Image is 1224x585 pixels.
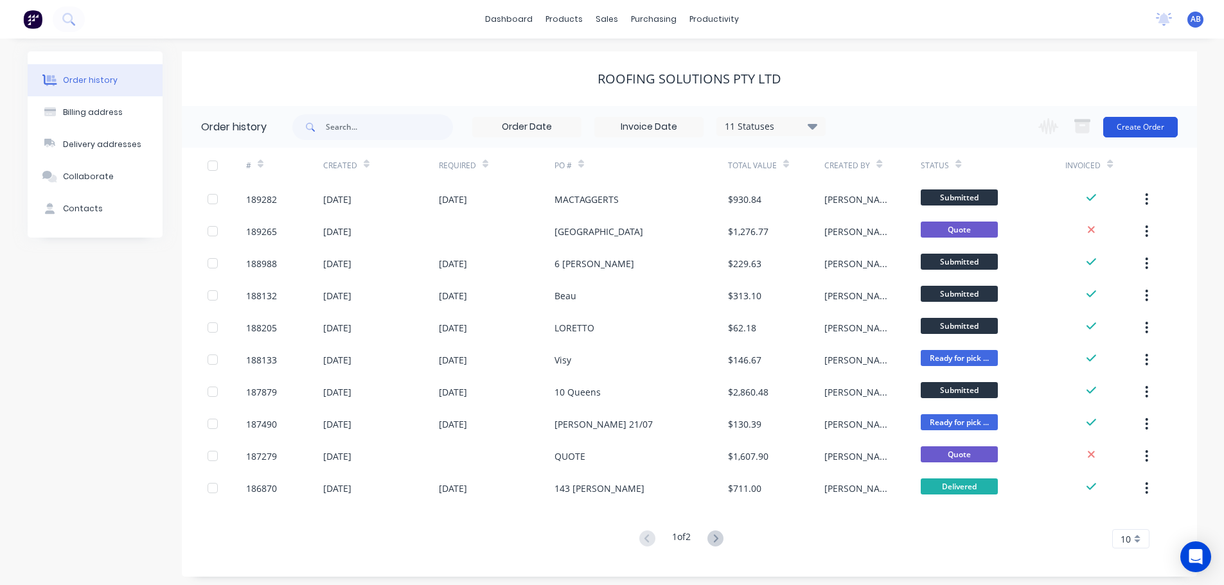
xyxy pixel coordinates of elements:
div: [DATE] [323,257,351,270]
div: 186870 [246,482,277,495]
div: $130.39 [728,417,761,431]
div: $1,276.77 [728,225,768,238]
div: 143 [PERSON_NAME] [554,482,644,495]
div: purchasing [625,10,683,29]
div: [PERSON_NAME] [824,450,895,463]
div: $930.84 [728,193,761,206]
div: Required [439,160,476,171]
div: [DATE] [439,482,467,495]
div: [GEOGRAPHIC_DATA] [554,225,643,238]
div: PO # [554,148,728,183]
div: Created By [824,160,870,171]
div: Roofing Solutions Pty Ltd [598,71,781,87]
div: MACTAGGERTS [554,193,619,206]
div: 6 [PERSON_NAME] [554,257,634,270]
div: # [246,148,323,183]
div: [DATE] [323,225,351,238]
div: [DATE] [439,385,467,399]
div: 1 of 2 [672,530,691,548]
div: [DATE] [323,321,351,335]
span: Submitted [921,189,998,205]
button: Billing address [28,96,163,128]
span: Submitted [921,318,998,334]
div: [DATE] [323,482,351,495]
div: Billing address [63,107,123,118]
div: LORETTO [554,321,594,335]
div: $711.00 [728,482,761,495]
div: Required [439,148,554,183]
div: sales [589,10,625,29]
span: Submitted [921,254,998,270]
div: PO # [554,160,572,171]
div: Total Value [728,160,777,171]
div: [DATE] [323,450,351,463]
div: [PERSON_NAME] [824,193,895,206]
button: Contacts [28,193,163,225]
div: [DATE] [439,417,467,431]
div: [PERSON_NAME] [824,321,895,335]
div: $229.63 [728,257,761,270]
div: [DATE] [323,289,351,302]
div: $146.67 [728,353,761,367]
img: Factory [23,10,42,29]
div: 10 Queens [554,385,601,399]
button: Delivery addresses [28,128,163,161]
div: [DATE] [323,417,351,431]
span: Submitted [921,382,998,398]
div: 189265 [246,225,277,238]
div: Open Intercom Messenger [1180,541,1211,572]
div: Status [921,148,1065,183]
div: [DATE] [323,193,351,206]
div: $2,860.48 [728,385,768,399]
div: # [246,160,251,171]
div: Collaborate [63,171,114,182]
button: Create Order [1103,117,1178,137]
div: [PERSON_NAME] [824,385,895,399]
div: 189282 [246,193,277,206]
div: [PERSON_NAME] [824,225,895,238]
div: 187879 [246,385,277,399]
div: 188132 [246,289,277,302]
div: Order history [63,74,118,86]
div: [DATE] [439,193,467,206]
span: Submitted [921,286,998,302]
div: Created [323,160,357,171]
div: 11 Statuses [717,119,825,134]
div: $313.10 [728,289,761,302]
div: Order history [201,119,267,135]
input: Order Date [473,118,581,137]
div: productivity [683,10,745,29]
div: 188988 [246,257,277,270]
div: [PERSON_NAME] [824,289,895,302]
div: [DATE] [439,257,467,270]
div: products [539,10,589,29]
div: [DATE] [323,353,351,367]
div: [PERSON_NAME] [824,353,895,367]
span: Ready for pick ... [921,350,998,366]
div: [DATE] [323,385,351,399]
a: dashboard [479,10,539,29]
input: Search... [326,114,453,140]
div: QUOTE [554,450,585,463]
button: Order history [28,64,163,96]
div: Invoiced [1065,148,1142,183]
div: [DATE] [439,289,467,302]
div: $1,607.90 [728,450,768,463]
span: AB [1191,13,1201,25]
div: Contacts [63,203,103,214]
div: Delivery addresses [63,139,141,150]
div: 187279 [246,450,277,463]
div: [PERSON_NAME] 21/07 [554,417,653,431]
div: Created [323,148,439,183]
div: 187490 [246,417,277,431]
input: Invoice Date [595,118,703,137]
span: Quote [921,446,998,462]
div: Visy [554,353,571,367]
button: Collaborate [28,161,163,193]
div: 188205 [246,321,277,335]
div: Created By [824,148,921,183]
div: 188133 [246,353,277,367]
span: 10 [1121,532,1131,546]
span: Ready for pick ... [921,414,998,430]
div: [DATE] [439,353,467,367]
